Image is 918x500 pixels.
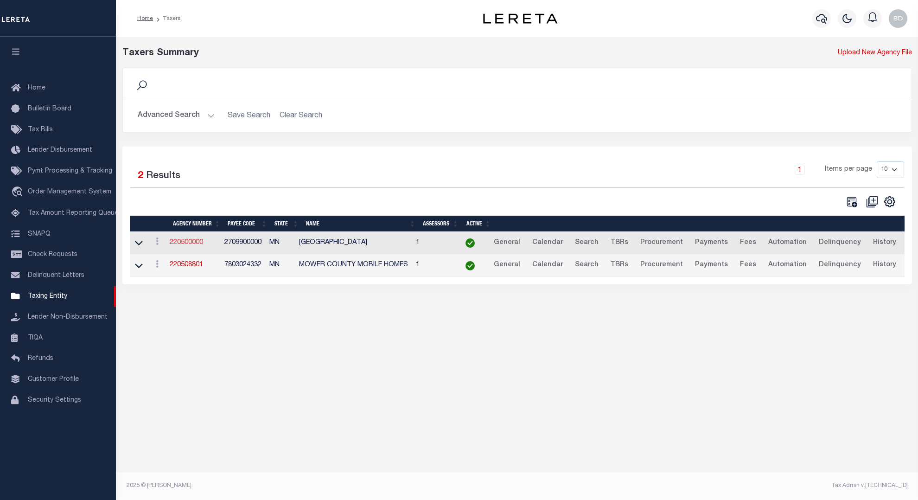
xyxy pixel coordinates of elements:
[28,397,81,404] span: Security Settings
[138,171,143,181] span: 2
[465,261,475,270] img: check-icon-green.svg
[170,262,203,268] a: 220508801
[28,106,71,112] span: Bulletin Board
[795,165,805,175] a: 1
[120,481,517,490] div: 2025 © [PERSON_NAME].
[869,258,900,273] a: History
[815,258,865,273] a: Delinquency
[153,14,181,23] li: Taxers
[412,254,454,277] td: 1
[28,210,118,217] span: Tax Amount Reporting Queue
[28,251,77,258] span: Check Requests
[419,216,462,232] th: Assessors: activate to sort column ascending
[636,236,687,250] a: Procurement
[606,258,632,273] a: TBRs
[838,48,912,58] a: Upload New Agency File
[169,216,224,232] th: Agency Number: activate to sort column ascending
[28,189,111,195] span: Order Management System
[28,293,67,300] span: Taxing Entity
[170,239,203,246] a: 220500000
[494,216,904,232] th: &nbsp;
[869,236,900,250] a: History
[28,272,84,279] span: Delinquent Letters
[28,334,43,341] span: TIQA
[28,147,92,154] span: Lender Disbursement
[28,376,79,383] span: Customer Profile
[295,232,412,255] td: [GEOGRAPHIC_DATA]
[266,232,295,255] td: MN
[815,236,865,250] a: Delinquency
[528,236,567,250] a: Calendar
[736,258,760,273] a: Fees
[224,216,271,232] th: Payee Code: activate to sort column ascending
[302,216,419,232] th: Name: activate to sort column ascending
[266,254,295,277] td: MN
[571,236,603,250] a: Search
[412,232,454,255] td: 1
[736,236,760,250] a: Fees
[825,165,872,175] span: Items per page
[483,13,557,24] img: logo-dark.svg
[764,258,811,273] a: Automation
[524,481,908,490] div: Tax Admin v.[TECHNICAL_ID]
[11,186,26,199] i: travel_explore
[490,258,524,273] a: General
[146,169,180,184] label: Results
[122,46,711,60] div: Taxers Summary
[764,236,811,250] a: Automation
[28,168,112,174] span: Pymt Processing & Tracking
[295,254,412,277] td: MOWER COUNTY MOBILE HOMES
[889,9,907,28] img: svg+xml;base64,PHN2ZyB4bWxucz0iaHR0cDovL3d3dy53My5vcmcvMjAwMC9zdmciIHBvaW50ZXItZXZlbnRzPSJub25lIi...
[138,107,215,125] button: Advanced Search
[221,232,266,255] td: 2709900000
[691,258,732,273] a: Payments
[28,127,53,133] span: Tax Bills
[221,254,266,277] td: 7803024332
[691,236,732,250] a: Payments
[465,238,475,248] img: check-icon-green.svg
[28,314,108,321] span: Lender Non-Disbursement
[271,216,302,232] th: State: activate to sort column ascending
[636,258,687,273] a: Procurement
[490,236,524,250] a: General
[137,16,153,21] a: Home
[462,216,495,232] th: Active: activate to sort column ascending
[528,258,567,273] a: Calendar
[28,231,51,237] span: SNAPQ
[571,258,603,273] a: Search
[606,236,632,250] a: TBRs
[28,355,53,362] span: Refunds
[28,85,45,91] span: Home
